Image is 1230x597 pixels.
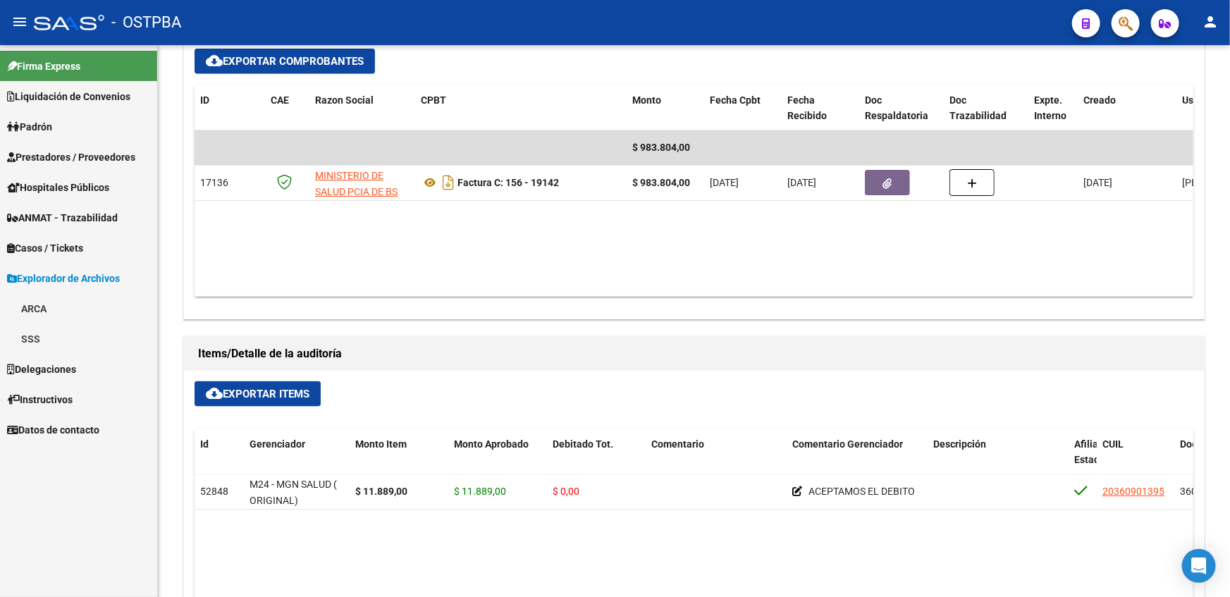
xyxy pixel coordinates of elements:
[206,385,223,402] mat-icon: cloud_download
[933,438,986,450] span: Descripción
[7,271,120,286] span: Explorador de Archivos
[787,177,816,188] span: [DATE]
[944,85,1028,132] datatable-header-cell: Doc Trazabilidad
[206,52,223,69] mat-icon: cloud_download
[1074,438,1109,466] span: Afiliado Estado
[1034,94,1066,122] span: Expte. Interno
[547,429,646,491] datatable-header-cell: Debitado Tot.
[271,94,289,106] span: CAE
[553,486,579,497] span: $ 0,00
[250,438,305,450] span: Gerenciador
[1083,177,1112,188] span: [DATE]
[7,89,130,104] span: Liquidación de Convenios
[7,240,83,256] span: Casos / Tickets
[710,177,739,188] span: [DATE]
[200,177,228,188] span: 17136
[787,94,827,122] span: Fecha Recibido
[457,177,559,188] strong: Factura C: 156 - 19142
[7,180,109,195] span: Hospitales Públicos
[111,7,181,38] span: - OSTPBA
[1182,549,1216,583] div: Open Intercom Messenger
[553,438,613,450] span: Debitado Tot.
[206,55,364,68] span: Exportar Comprobantes
[195,429,244,491] datatable-header-cell: Id
[355,486,407,497] strong: $ 11.889,00
[454,486,506,497] span: $ 11.889,00
[7,362,76,377] span: Delegaciones
[1028,85,1078,132] datatable-header-cell: Expte. Interno
[355,438,407,450] span: Monto Item
[200,486,228,497] span: 52848
[421,94,446,106] span: CPBT
[7,422,99,438] span: Datos de contacto
[704,85,782,132] datatable-header-cell: Fecha Cpbt
[200,94,209,106] span: ID
[632,142,690,153] span: $ 983.804,00
[646,429,787,491] datatable-header-cell: Comentario
[309,85,415,132] datatable-header-cell: Razon Social
[195,85,265,132] datatable-header-cell: ID
[632,177,690,188] strong: $ 983.804,00
[195,381,321,407] button: Exportar Items
[244,429,350,491] datatable-header-cell: Gerenciador
[1202,13,1219,30] mat-icon: person
[195,49,375,74] button: Exportar Comprobantes
[949,94,1007,122] span: Doc Trazabilidad
[1180,486,1225,497] span: 36090139
[315,170,398,214] span: MINISTERIO DE SALUD PCIA DE BS AS
[250,479,337,506] span: M24 - MGN SALUD ( ORIGINAL)
[651,438,704,450] span: Comentario
[1102,438,1124,450] span: CUIL
[1102,486,1164,497] span: 20360901395
[315,94,374,106] span: Razon Social
[7,149,135,165] span: Prestadores / Proveedores
[198,343,1190,365] h1: Items/Detalle de la auditoría
[265,85,309,132] datatable-header-cell: CAE
[350,429,448,491] datatable-header-cell: Monto Item
[792,438,903,450] span: Comentario Gerenciador
[448,429,547,491] datatable-header-cell: Monto Aprobado
[415,85,627,132] datatable-header-cell: CPBT
[439,171,457,194] i: Descargar documento
[1182,94,1217,106] span: Usuario
[627,85,704,132] datatable-header-cell: Monto
[7,119,52,135] span: Padrón
[808,486,915,497] span: ACEPTAMOS EL DEBITO
[7,392,73,407] span: Instructivos
[632,94,661,106] span: Monto
[782,85,859,132] datatable-header-cell: Fecha Recibido
[206,388,309,400] span: Exportar Items
[865,94,928,122] span: Doc Respaldatoria
[7,59,80,74] span: Firma Express
[454,438,529,450] span: Monto Aprobado
[928,429,1069,491] datatable-header-cell: Descripción
[1078,85,1176,132] datatable-header-cell: Creado
[710,94,761,106] span: Fecha Cpbt
[1097,429,1174,491] datatable-header-cell: CUIL
[1083,94,1116,106] span: Creado
[7,210,118,226] span: ANMAT - Trazabilidad
[1069,429,1097,491] datatable-header-cell: Afiliado Estado
[11,13,28,30] mat-icon: menu
[200,438,209,450] span: Id
[787,429,928,491] datatable-header-cell: Comentario Gerenciador
[859,85,944,132] datatable-header-cell: Doc Respaldatoria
